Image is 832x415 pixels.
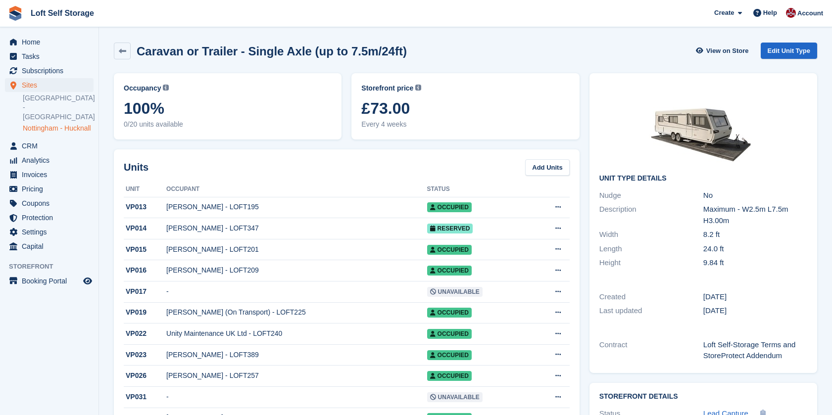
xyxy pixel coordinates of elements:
span: Create [714,8,734,18]
td: - [166,281,427,303]
div: VP015 [124,244,166,255]
a: menu [5,78,94,92]
span: Coupons [22,196,81,210]
a: Edit Unit Type [761,43,817,59]
a: Add Units [525,159,569,176]
a: Loft Self Storage [27,5,98,21]
img: James Johnson [786,8,796,18]
h2: Unit Type details [599,175,807,183]
div: VP031 [124,392,166,402]
span: Account [797,8,823,18]
div: Contract [599,339,703,362]
div: [PERSON_NAME] - LOFT347 [166,223,427,233]
div: Nudge [599,190,703,201]
span: Protection [22,211,81,225]
a: menu [5,168,94,182]
a: menu [5,225,94,239]
span: Subscriptions [22,64,81,78]
span: Storefront price [361,83,413,93]
a: Nottingham - Hucknall [23,124,94,133]
span: Occupied [427,266,472,276]
span: Tasks [22,49,81,63]
span: Occupied [427,202,472,212]
a: menu [5,196,94,210]
span: CRM [22,139,81,153]
th: Occupant [166,182,427,197]
span: Invoices [22,168,81,182]
span: £73.00 [361,99,569,117]
img: icon-info-grey-7440780725fd019a000dd9b08b2336e03edf1995a4989e88bcd33f0948082b44.svg [415,85,421,91]
span: Analytics [22,153,81,167]
div: [PERSON_NAME] - LOFT209 [166,265,427,276]
div: VP022 [124,328,166,339]
a: menu [5,239,94,253]
a: menu [5,64,94,78]
a: [GEOGRAPHIC_DATA] - [GEOGRAPHIC_DATA] [23,93,94,122]
div: Loft Self-Storage Terms and StoreProtect Addendum [703,339,807,362]
span: Pricing [22,182,81,196]
th: Unit [124,182,166,197]
div: VP017 [124,286,166,297]
div: [PERSON_NAME] (On Transport) - LOFT225 [166,307,427,318]
img: stora-icon-8386f47178a22dfd0bd8f6a31ec36ba5ce8667c1dd55bd0f319d3a0aa187defe.svg [8,6,23,21]
a: View on Store [695,43,753,59]
span: Unavailable [427,392,483,402]
a: menu [5,274,94,288]
div: 8.2 ft [703,229,807,240]
div: VP014 [124,223,166,233]
div: [PERSON_NAME] - LOFT257 [166,370,427,381]
div: Unity Maintenance UK Ltd - LOFT240 [166,328,427,339]
a: menu [5,153,94,167]
span: Help [763,8,777,18]
span: 100% [124,99,332,117]
th: Status [427,182,531,197]
div: [DATE] [703,305,807,317]
div: VP026 [124,370,166,381]
span: Occupancy [124,83,161,93]
span: Settings [22,225,81,239]
span: Unavailable [427,287,483,297]
div: [DATE] [703,291,807,303]
a: menu [5,35,94,49]
div: [PERSON_NAME] - LOFT195 [166,202,427,212]
h2: Units [124,160,148,175]
span: Booking Portal [22,274,81,288]
div: VP019 [124,307,166,318]
span: Storefront [9,262,98,272]
div: [PERSON_NAME] - LOFT201 [166,244,427,255]
span: 0/20 units available [124,119,332,130]
a: Preview store [82,275,94,287]
span: Capital [22,239,81,253]
span: Reserved [427,224,473,233]
a: menu [5,182,94,196]
img: Caravan%20-%20R.jpg [629,83,778,167]
div: VP016 [124,265,166,276]
a: menu [5,49,94,63]
span: View on Store [706,46,749,56]
span: Every 4 weeks [361,119,569,130]
div: Description [599,204,703,226]
div: [PERSON_NAME] - LOFT389 [166,350,427,360]
span: Occupied [427,350,472,360]
img: icon-info-grey-7440780725fd019a000dd9b08b2336e03edf1995a4989e88bcd33f0948082b44.svg [163,85,169,91]
h2: Caravan or Trailer - Single Axle (up to 7.5m/24ft) [137,45,407,58]
span: Occupied [427,329,472,339]
div: Width [599,229,703,240]
div: Maximum - W2.5m L7.5m H3.00m [703,204,807,226]
span: Sites [22,78,81,92]
span: Occupied [427,245,472,255]
div: VP013 [124,202,166,212]
span: Home [22,35,81,49]
td: - [166,387,427,408]
h2: Storefront Details [599,393,807,401]
div: Created [599,291,703,303]
span: Occupied [427,371,472,381]
span: Occupied [427,308,472,318]
a: menu [5,139,94,153]
div: Length [599,243,703,255]
div: VP023 [124,350,166,360]
a: menu [5,211,94,225]
div: Last updated [599,305,703,317]
div: No [703,190,807,201]
div: Height [599,257,703,269]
